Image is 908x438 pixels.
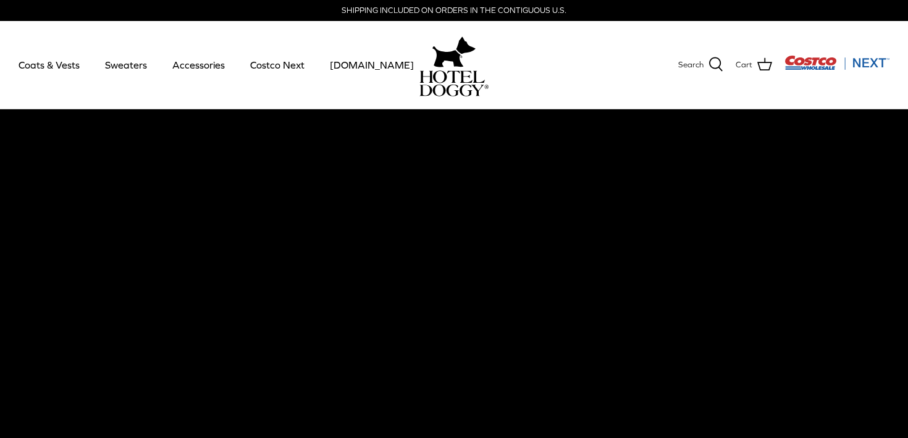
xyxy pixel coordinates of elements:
[419,70,489,96] img: hoteldoggycom
[239,44,316,86] a: Costco Next
[419,33,489,96] a: hoteldoggy.com hoteldoggycom
[784,55,889,70] img: Costco Next
[7,44,91,86] a: Coats & Vests
[736,57,772,73] a: Cart
[319,44,425,86] a: [DOMAIN_NAME]
[678,57,723,73] a: Search
[94,44,158,86] a: Sweaters
[432,33,476,70] img: hoteldoggy.com
[161,44,236,86] a: Accessories
[736,59,752,72] span: Cart
[678,59,704,72] span: Search
[784,63,889,72] a: Visit Costco Next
